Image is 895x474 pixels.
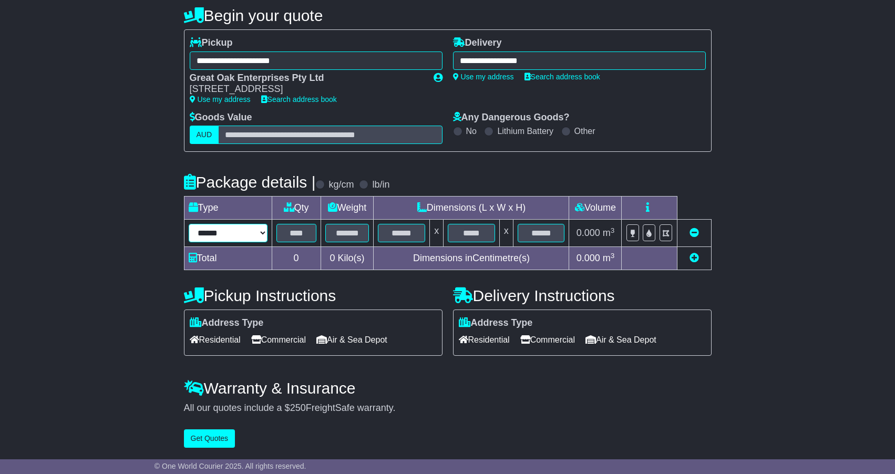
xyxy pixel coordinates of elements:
[577,228,600,238] span: 0.000
[190,317,264,329] label: Address Type
[290,403,306,413] span: 250
[316,332,387,348] span: Air & Sea Depot
[430,220,444,247] td: x
[184,403,712,414] div: All our quotes include a $ FreightSafe warranty.
[190,37,233,49] label: Pickup
[453,112,570,123] label: Any Dangerous Goods?
[190,112,252,123] label: Goods Value
[190,73,423,84] div: Great Oak Enterprises Pty Ltd
[574,126,595,136] label: Other
[499,220,513,247] td: x
[330,253,335,263] span: 0
[328,179,354,191] label: kg/cm
[184,429,235,448] button: Get Quotes
[524,73,600,81] a: Search address book
[184,287,443,304] h4: Pickup Instructions
[611,252,615,260] sup: 3
[261,95,337,104] a: Search address book
[466,126,477,136] label: No
[690,228,699,238] a: Remove this item
[321,247,374,270] td: Kilo(s)
[190,126,219,144] label: AUD
[155,462,306,470] span: © One World Courier 2025. All rights reserved.
[453,37,502,49] label: Delivery
[251,332,306,348] span: Commercial
[184,7,712,24] h4: Begin your quote
[184,173,316,191] h4: Package details |
[603,253,615,263] span: m
[611,226,615,234] sup: 3
[453,73,514,81] a: Use my address
[603,228,615,238] span: m
[459,332,510,348] span: Residential
[190,95,251,104] a: Use my address
[453,287,712,304] h4: Delivery Instructions
[374,247,569,270] td: Dimensions in Centimetre(s)
[577,253,600,263] span: 0.000
[374,197,569,220] td: Dimensions (L x W x H)
[459,317,533,329] label: Address Type
[690,253,699,263] a: Add new item
[184,379,712,397] h4: Warranty & Insurance
[190,84,423,95] div: [STREET_ADDRESS]
[184,197,272,220] td: Type
[190,332,241,348] span: Residential
[520,332,575,348] span: Commercial
[272,197,321,220] td: Qty
[321,197,374,220] td: Weight
[184,247,272,270] td: Total
[569,197,622,220] td: Volume
[372,179,389,191] label: lb/in
[497,126,553,136] label: Lithium Battery
[272,247,321,270] td: 0
[585,332,656,348] span: Air & Sea Depot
